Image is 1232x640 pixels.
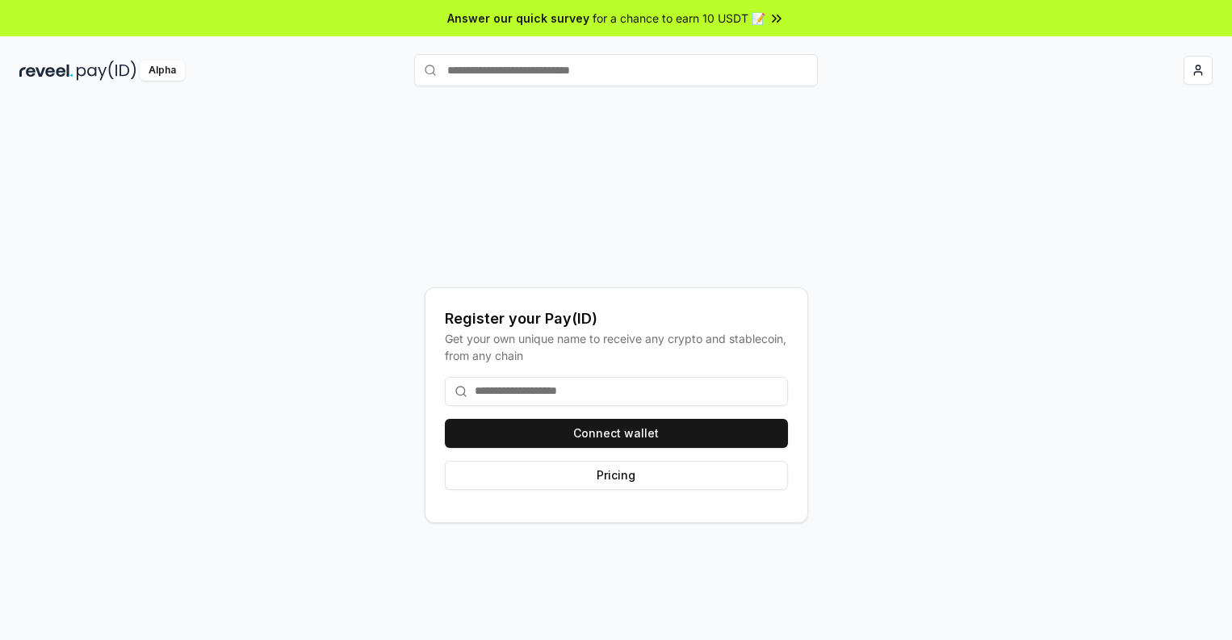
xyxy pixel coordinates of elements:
span: for a chance to earn 10 USDT 📝 [593,10,765,27]
div: Register your Pay(ID) [445,307,788,330]
img: pay_id [77,61,136,81]
div: Alpha [140,61,185,81]
button: Pricing [445,461,788,490]
div: Get your own unique name to receive any crypto and stablecoin, from any chain [445,330,788,364]
img: reveel_dark [19,61,73,81]
span: Answer our quick survey [447,10,589,27]
button: Connect wallet [445,419,788,448]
